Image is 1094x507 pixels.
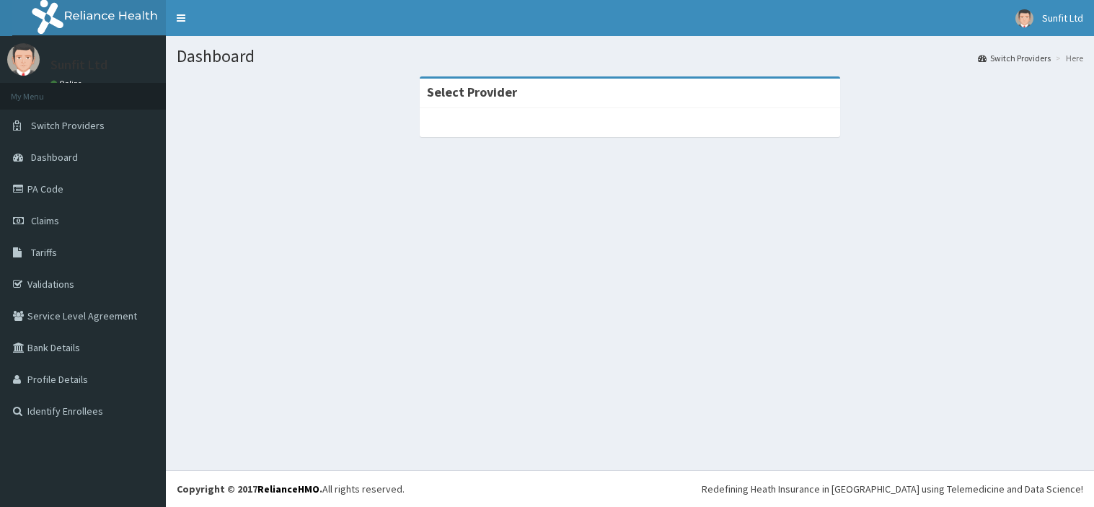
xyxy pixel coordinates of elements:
[257,482,319,495] a: RelianceHMO
[31,214,59,227] span: Claims
[166,470,1094,507] footer: All rights reserved.
[1042,12,1083,25] span: Sunfit Ltd
[31,119,105,132] span: Switch Providers
[31,246,57,259] span: Tariffs
[427,84,517,100] strong: Select Provider
[177,482,322,495] strong: Copyright © 2017 .
[1052,52,1083,64] li: Here
[978,52,1051,64] a: Switch Providers
[1015,9,1033,27] img: User Image
[50,79,85,89] a: Online
[50,58,107,71] p: Sunfit Ltd
[31,151,78,164] span: Dashboard
[177,47,1083,66] h1: Dashboard
[702,482,1083,496] div: Redefining Heath Insurance in [GEOGRAPHIC_DATA] using Telemedicine and Data Science!
[7,43,40,76] img: User Image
